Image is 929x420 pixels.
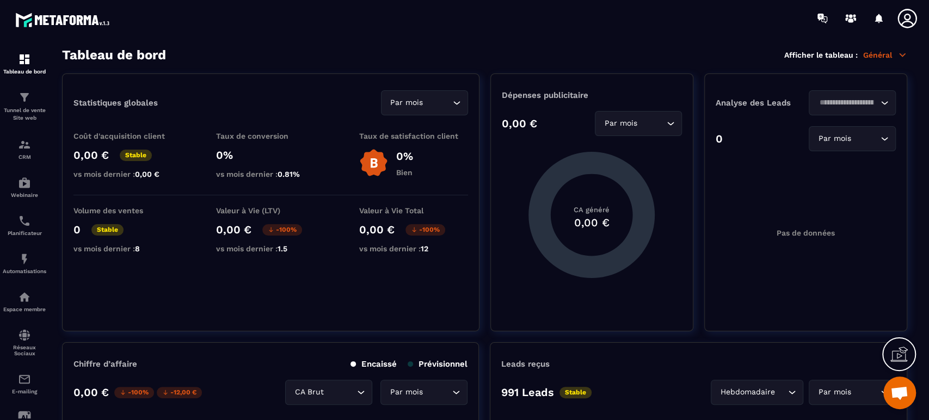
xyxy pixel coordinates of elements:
[502,117,537,130] p: 0,00 €
[73,170,182,178] p: vs mois dernier :
[73,223,81,236] p: 0
[816,386,853,398] span: Par mois
[602,118,639,129] span: Par mois
[3,306,46,312] p: Espace membre
[711,380,803,405] div: Search for option
[278,170,300,178] span: 0.81%
[18,291,31,304] img: automations
[501,386,554,399] p: 991 Leads
[3,168,46,206] a: automationsautomationsWebinaire
[216,170,325,178] p: vs mois dernier :
[350,359,397,369] p: Encaissé
[3,230,46,236] p: Planificateur
[18,214,31,227] img: scheduler
[3,268,46,274] p: Automatisations
[883,376,916,409] div: Ouvrir le chat
[408,359,467,369] p: Prévisionnel
[114,387,154,398] p: -100%
[502,90,682,100] p: Dépenses publicitaire
[3,154,46,160] p: CRM
[809,126,896,151] div: Search for option
[816,97,878,109] input: Search for option
[421,244,428,253] span: 12
[3,83,46,130] a: formationformationTunnel de vente Site web
[381,90,468,115] div: Search for option
[853,133,878,145] input: Search for option
[3,282,46,320] a: automationsautomationsEspace membre
[359,244,468,253] p: vs mois dernier :
[18,138,31,151] img: formation
[18,373,31,386] img: email
[216,206,325,215] p: Valeur à Vie (LTV)
[405,224,445,236] p: -100%
[216,244,325,253] p: vs mois dernier :
[73,206,182,215] p: Volume des ventes
[501,359,550,369] p: Leads reçus
[73,132,182,140] p: Coût d'acquisition client
[18,91,31,104] img: formation
[91,224,124,236] p: Stable
[3,45,46,83] a: formationformationTableau de bord
[3,107,46,122] p: Tunnel de vente Site web
[3,244,46,282] a: automationsautomationsAutomatisations
[716,98,806,108] p: Analyse des Leads
[73,359,137,369] p: Chiffre d’affaire
[816,133,853,145] span: Par mois
[396,168,413,177] p: Bien
[216,149,325,162] p: 0%
[777,228,835,237] p: Pas de données
[120,150,152,161] p: Stable
[718,386,777,398] span: Hebdomadaire
[425,386,450,398] input: Search for option
[388,97,426,109] span: Par mois
[359,149,388,177] img: b-badge-o.b3b20ee6.svg
[3,69,46,75] p: Tableau de bord
[135,244,140,253] span: 8
[777,386,785,398] input: Search for option
[559,387,592,398] p: Stable
[18,252,31,265] img: automations
[18,53,31,66] img: formation
[863,50,907,60] p: Général
[3,320,46,365] a: social-networksocial-networkRéseaux Sociaux
[18,176,31,189] img: automations
[285,380,372,405] div: Search for option
[809,380,896,405] div: Search for option
[326,386,354,398] input: Search for option
[73,98,158,108] p: Statistiques globales
[73,244,182,253] p: vs mois dernier :
[359,223,395,236] p: 0,00 €
[292,386,326,398] span: CA Brut
[3,130,46,168] a: formationformationCRM
[3,365,46,403] a: emailemailE-mailing
[359,132,468,140] p: Taux de satisfaction client
[216,132,325,140] p: Taux de conversion
[135,170,159,178] span: 0,00 €
[716,132,723,145] p: 0
[278,244,287,253] span: 1.5
[73,149,109,162] p: 0,00 €
[18,329,31,342] img: social-network
[157,387,202,398] p: -12,00 €
[73,386,109,399] p: 0,00 €
[426,97,450,109] input: Search for option
[387,386,425,398] span: Par mois
[216,223,251,236] p: 0,00 €
[639,118,664,129] input: Search for option
[853,386,878,398] input: Search for option
[3,388,46,394] p: E-mailing
[396,150,413,163] p: 0%
[62,47,166,63] h3: Tableau de bord
[3,192,46,198] p: Webinaire
[595,111,682,136] div: Search for option
[784,51,858,59] p: Afficher le tableau :
[3,206,46,244] a: schedulerschedulerPlanificateur
[3,344,46,356] p: Réseaux Sociaux
[262,224,302,236] p: -100%
[380,380,467,405] div: Search for option
[359,206,468,215] p: Valeur à Vie Total
[809,90,896,115] div: Search for option
[15,10,113,30] img: logo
